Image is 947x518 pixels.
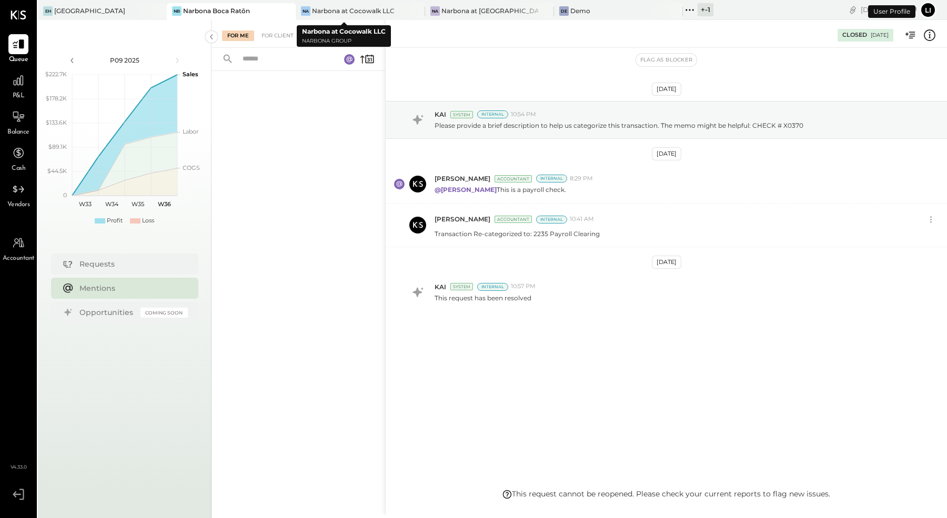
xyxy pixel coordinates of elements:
span: Balance [7,128,29,137]
span: Vendors [7,200,30,210]
text: $222.7K [45,70,67,78]
span: [PERSON_NAME] [435,174,490,183]
div: Opportunities [79,307,135,318]
div: Requests [79,259,183,269]
div: User Profile [868,5,915,18]
div: For Client [256,31,299,41]
span: Queue [9,55,28,65]
text: W34 [105,200,118,208]
span: P&L [13,92,25,101]
div: copy link [848,4,858,15]
div: Narbona at [GEOGRAPHIC_DATA] LLC [441,6,538,15]
button: Flag as Blocker [636,54,697,66]
span: 10:54 PM [511,110,536,119]
div: Accountant [495,175,532,182]
b: Narbona at Cocowalk LLC [302,27,386,35]
div: [GEOGRAPHIC_DATA] [54,6,125,15]
a: Balance [1,107,36,137]
text: W35 [132,200,144,208]
text: Sales [183,70,198,78]
p: Transaction Re-categorized to: 2235 Payroll Clearing [435,229,600,238]
div: [DATE] [871,32,889,39]
div: EH [43,6,53,16]
div: Loss [142,217,154,225]
a: P&L [1,70,36,101]
p: Please provide a brief description to help us categorize this transaction. The memo might be help... [435,121,803,130]
p: This is a payroll check. [435,185,566,194]
div: Coming Soon [140,308,188,318]
span: Cash [12,164,25,174]
div: Internal [477,283,508,291]
div: [DATE] [652,147,681,160]
text: $178.2K [46,95,67,102]
div: [DATE] [652,256,681,269]
div: System [450,111,473,118]
div: For Me [222,31,254,41]
text: W33 [79,200,92,208]
div: Narbona Boca Ratōn [183,6,250,15]
div: Internal [536,175,567,182]
a: Queue [1,34,36,65]
div: Na [430,6,440,16]
span: 8:29 PM [570,175,593,183]
div: Na [301,6,310,16]
div: [DATE] [861,5,917,15]
div: + -1 [698,3,713,16]
span: KAI [435,282,446,291]
div: P09 2025 [80,56,169,65]
text: $133.6K [46,119,67,126]
div: Accountant [495,216,532,223]
div: System [450,283,473,290]
div: Closed [842,31,867,39]
div: Internal [536,216,567,224]
text: 0 [63,191,67,199]
text: $89.1K [48,143,67,150]
span: KAI [435,110,446,119]
span: Accountant [3,254,35,263]
text: W36 [157,200,170,208]
div: De [559,6,569,16]
text: COGS [183,164,200,171]
div: Mentions [79,283,183,293]
button: Li [920,2,936,18]
p: Narbona Group [302,37,386,46]
span: 10:57 PM [511,282,536,291]
a: Cash [1,143,36,174]
div: Demo [570,6,590,15]
div: Profit [107,217,123,225]
div: [DATE] [652,83,681,96]
div: NB [172,6,182,16]
p: This request has been resolved [435,293,531,302]
span: [PERSON_NAME] [435,215,490,224]
a: Vendors [1,179,36,210]
a: Accountant [1,233,36,263]
text: $44.5K [47,167,67,175]
div: Narbona at Cocowalk LLC [312,6,395,15]
text: Labor [183,128,198,135]
div: Internal [477,110,508,118]
strong: @[PERSON_NAME] [435,186,497,194]
span: 10:41 AM [570,215,594,224]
